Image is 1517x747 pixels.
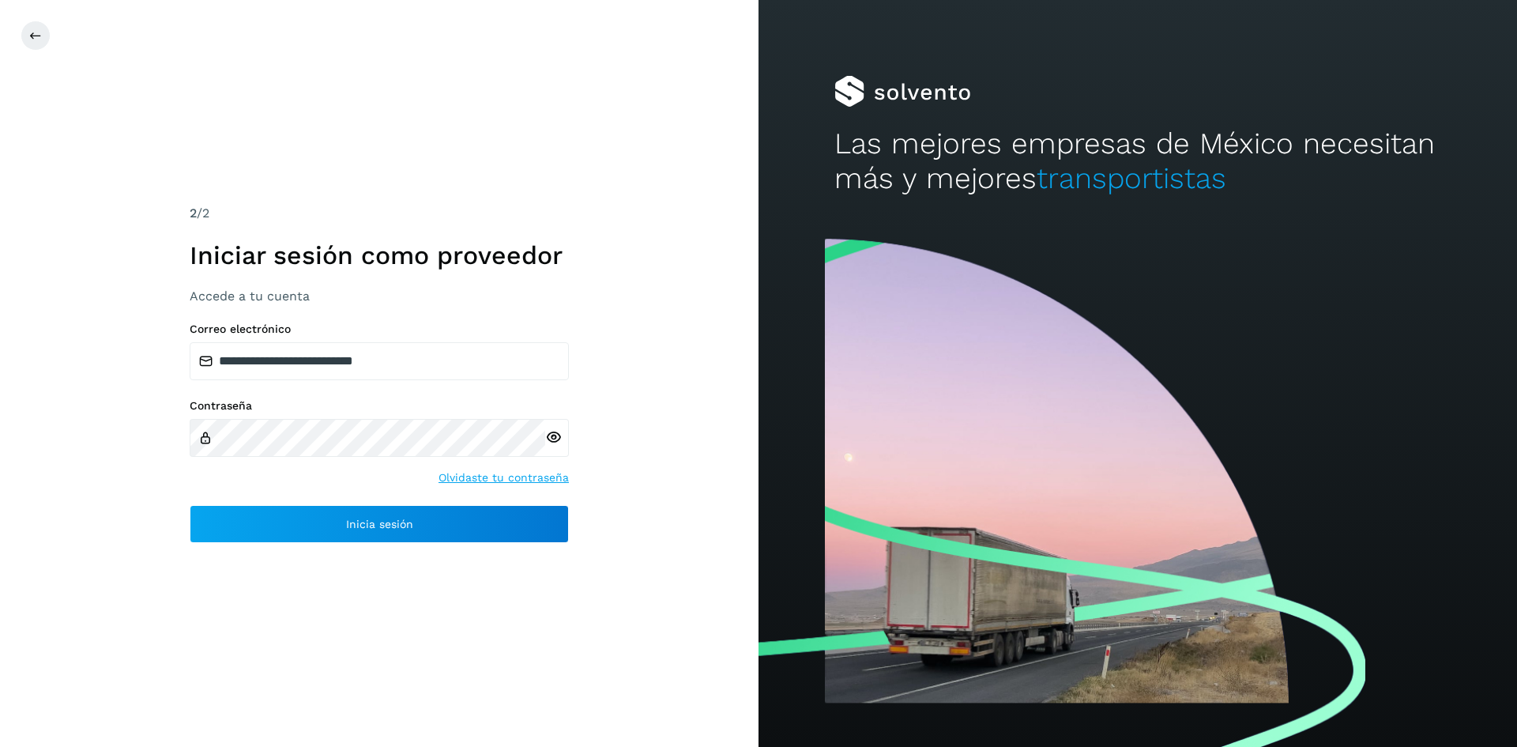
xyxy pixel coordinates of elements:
h1: Iniciar sesión como proveedor [190,240,569,270]
label: Correo electrónico [190,323,569,336]
div: /2 [190,204,569,223]
a: Olvidaste tu contraseña [439,470,569,486]
span: transportistas [1037,161,1226,195]
h3: Accede a tu cuenta [190,289,569,304]
button: Inicia sesión [190,505,569,543]
h2: Las mejores empresas de México necesitan más y mejores [834,126,1441,197]
span: 2 [190,206,197,221]
span: Inicia sesión [346,519,413,530]
label: Contraseña [190,399,569,413]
